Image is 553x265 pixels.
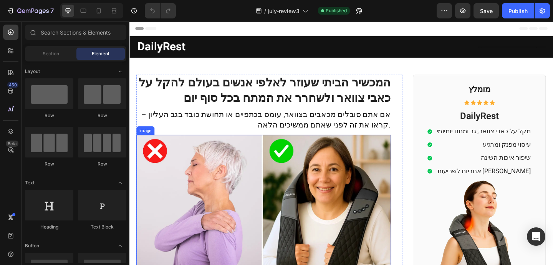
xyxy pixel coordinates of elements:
[114,65,126,78] span: Toggle open
[334,115,437,124] p: מקל על כאבי צוואר, גב ומתח יומיומי
[334,130,437,139] p: עיסוי מפנק ומרגיע
[114,240,126,252] span: Toggle open
[25,112,73,119] div: Row
[78,224,126,230] div: Text Block
[25,179,35,186] span: Text
[268,7,300,15] span: july-review3
[25,242,39,249] span: Button
[92,50,109,57] span: Element
[7,82,18,88] div: 450
[6,141,18,147] div: Beta
[78,112,126,119] div: Row
[25,224,73,230] div: Heading
[25,161,73,167] div: Row
[3,3,57,18] button: 7
[480,8,493,14] span: Save
[43,50,59,57] span: Section
[264,7,266,15] span: /
[326,7,347,14] span: Published
[78,161,126,167] div: Row
[474,3,499,18] button: Save
[25,25,126,40] input: Search Sections & Elements
[334,144,437,153] p: שיפור איכות השינה
[9,115,26,122] div: Image
[508,7,528,15] div: Publish
[114,177,126,189] span: Toggle open
[318,96,444,111] h2: DailyRest
[25,68,40,75] span: Layout
[50,6,54,15] p: 7
[318,68,444,81] h2: מומלץ
[145,3,176,18] div: Undo/Redo
[129,22,553,265] iframe: Design area
[527,227,545,246] div: Open Intercom Messenger
[334,159,437,167] p: אחריות לשביעות [PERSON_NAME]
[502,3,534,18] button: Publish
